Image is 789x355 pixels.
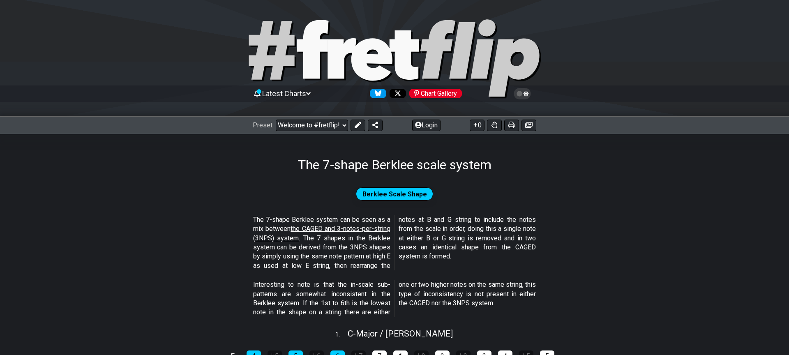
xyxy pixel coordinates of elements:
span: Latest Charts [262,89,306,98]
h1: The 7-shape Berklee scale system [298,157,491,173]
a: #fretflip at Pinterest [406,89,462,98]
span: Toggle light / dark theme [518,90,527,97]
span: Preset [253,121,272,129]
button: Share Preset [368,120,383,131]
button: 0 [470,120,484,131]
button: Create image [521,120,536,131]
span: Berklee Scale Shape [362,188,427,200]
button: Toggle Dexterity for all fretkits [487,120,502,131]
a: Follow #fretflip at Bluesky [367,89,386,98]
span: C - Major / [PERSON_NAME] [348,329,453,339]
p: Interesting to note is that the in-scale sub-patterns are somewhat inconsistent in the Berklee sy... [253,280,536,317]
button: Edit Preset [351,120,365,131]
select: Preset [276,120,348,131]
span: the CAGED and 3-notes-per-string (3NPS) system [253,225,390,242]
div: Chart Gallery [409,89,462,98]
button: Print [504,120,519,131]
button: Login [412,120,441,131]
a: Follow #fretflip at X [386,89,406,98]
span: 1 . [335,330,348,339]
p: The 7-shape Berklee system can be seen as a mix between . The 7 shapes in the Berklee system can ... [253,215,536,270]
